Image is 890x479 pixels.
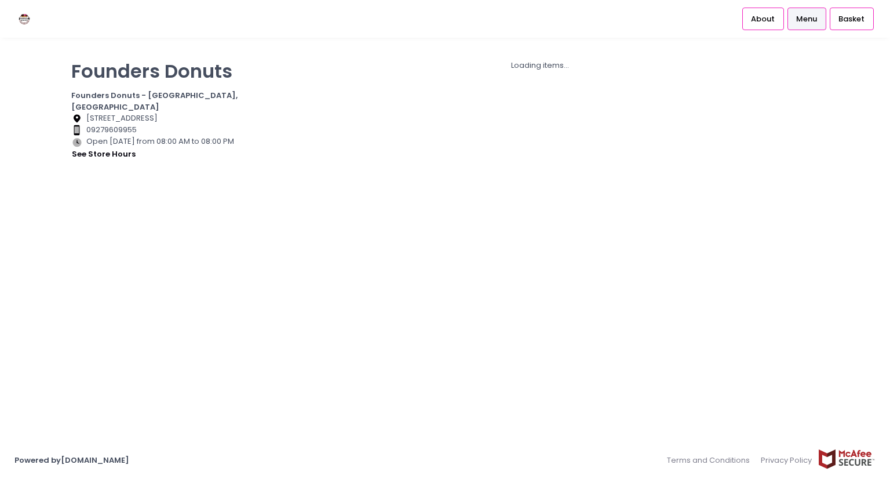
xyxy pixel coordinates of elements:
div: 09279609955 [71,124,247,136]
button: see store hours [71,148,136,161]
div: Loading items... [262,60,819,71]
a: Terms and Conditions [667,449,756,471]
span: About [751,13,775,25]
p: Founders Donuts [71,60,247,82]
span: Basket [838,13,865,25]
a: Powered by[DOMAIN_NAME] [14,455,129,466]
span: Menu [796,13,817,25]
a: Menu [787,8,826,30]
b: Founders Donuts - [GEOGRAPHIC_DATA], [GEOGRAPHIC_DATA] [71,90,238,113]
div: Open [DATE] from 08:00 AM to 08:00 PM [71,136,247,160]
a: Privacy Policy [756,449,818,471]
img: logo [14,9,35,29]
img: mcafee-secure [818,449,876,469]
a: About [742,8,784,30]
div: [STREET_ADDRESS] [71,113,247,124]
